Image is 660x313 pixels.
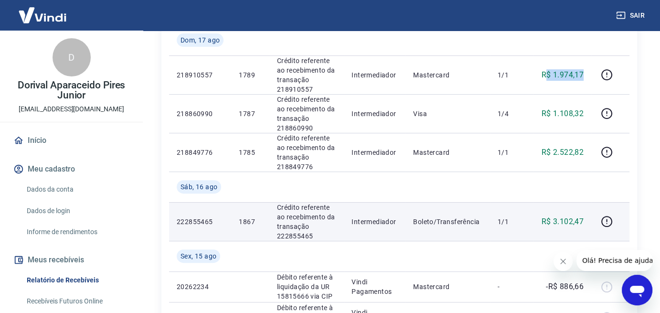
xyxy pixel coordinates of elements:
span: Sáb, 16 ago [181,182,217,192]
p: 1/1 [498,70,526,80]
iframe: Botão para abrir a janela de mensagens [622,275,652,305]
p: Mastercard [413,70,482,80]
p: Crédito referente ao recebimento da transação 222855465 [277,203,337,241]
p: Débito referente à liquidação da UR 15815666 via CIP [277,272,337,301]
p: 1/4 [498,109,526,119]
p: R$ 1.974,17 [542,69,584,81]
p: Intermediador [351,148,398,157]
p: R$ 1.108,32 [542,108,584,119]
p: Visa [413,109,482,119]
p: 1/1 [498,148,526,157]
p: 222855465 [177,217,224,227]
p: -R$ 886,66 [546,281,584,292]
span: Sex, 15 ago [181,251,216,261]
p: - [498,282,526,291]
iframe: Mensagem da empresa [576,250,652,271]
button: Sair [614,7,649,24]
p: 218910557 [177,70,224,80]
span: Olá! Precisa de ajuda? [6,7,80,14]
p: Intermediador [351,217,398,227]
p: 1787 [239,109,261,119]
p: Dorival Aparaceido Pires Junior [8,80,135,100]
p: R$ 2.522,82 [542,147,584,158]
a: Recebíveis Futuros Online [23,291,131,311]
p: Mastercard [413,148,482,157]
button: Meu cadastro [11,159,131,180]
p: 218849776 [177,148,224,157]
p: Crédito referente ao recebimento da transação 218849776 [277,133,337,172]
p: 1789 [239,70,261,80]
span: Dom, 17 ago [181,35,220,45]
p: 1867 [239,217,261,227]
a: Informe de rendimentos [23,222,131,242]
a: Relatório de Recebíveis [23,270,131,290]
a: Dados de login [23,201,131,221]
p: 1785 [239,148,261,157]
iframe: Fechar mensagem [554,252,573,271]
p: Vindi Pagamentos [351,277,398,296]
p: Mastercard [413,282,482,291]
a: Início [11,130,131,151]
p: Crédito referente ao recebimento da transação 218860990 [277,95,337,133]
p: Crédito referente ao recebimento da transação 218910557 [277,56,337,94]
p: 218860990 [177,109,224,119]
img: Vindi [11,0,74,30]
p: Intermediador [351,109,398,119]
p: R$ 3.102,47 [542,216,584,227]
button: Meus recebíveis [11,249,131,270]
div: D [53,38,91,76]
p: 1/1 [498,217,526,227]
p: 20262234 [177,282,224,291]
p: [EMAIL_ADDRESS][DOMAIN_NAME] [19,104,124,114]
a: Dados da conta [23,180,131,199]
p: Boleto/Transferência [413,217,482,227]
p: Intermediador [351,70,398,80]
